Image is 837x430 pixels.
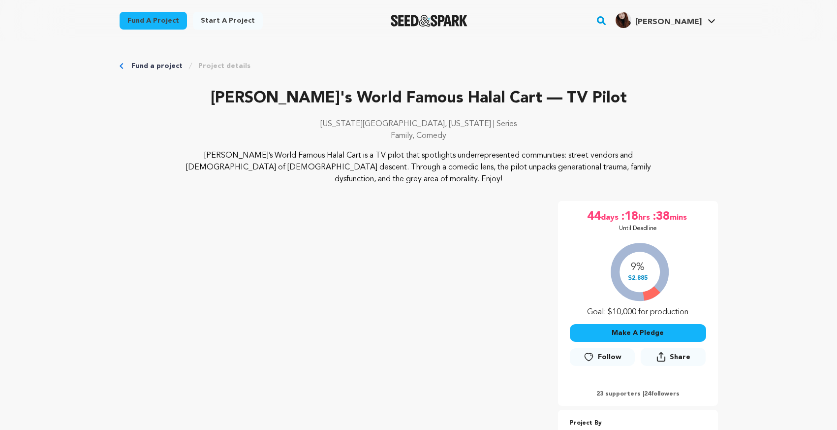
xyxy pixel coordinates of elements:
p: [US_STATE][GEOGRAPHIC_DATA], [US_STATE] | Series [120,118,718,130]
a: Project details [198,61,250,71]
a: Seed&Spark Homepage [391,15,468,27]
p: [PERSON_NAME]’s World Famous Halal Cart is a TV pilot that spotlights underrepresented communitie... [179,150,658,185]
a: Fund a project [131,61,183,71]
span: 24 [644,391,651,397]
span: [PERSON_NAME] [635,18,702,26]
a: Kate F.'s Profile [614,10,717,28]
p: 23 supporters | followers [570,390,706,398]
img: Seed&Spark Logo Dark Mode [391,15,468,27]
a: Fund a project [120,12,187,30]
p: Project By [570,418,706,429]
div: Breadcrumb [120,61,718,71]
p: Until Deadline [619,225,657,232]
span: 44 [587,209,601,225]
span: mins [670,209,689,225]
span: hrs [638,209,652,225]
span: Kate F.'s Profile [614,10,717,31]
p: [PERSON_NAME]'s World Famous Halal Cart — TV Pilot [120,87,718,110]
button: Share [641,348,706,366]
button: Follow [570,348,635,366]
p: Family, Comedy [120,130,718,142]
span: days [601,209,620,225]
span: :38 [652,209,670,225]
span: Share [641,348,706,370]
span: Follow [598,352,621,362]
img: 323dd878e9a1f51f.png [616,12,631,28]
span: Share [670,352,690,362]
span: :18 [620,209,638,225]
div: Kate F.'s Profile [616,12,702,28]
a: Start a project [193,12,263,30]
button: Make A Pledge [570,324,706,342]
